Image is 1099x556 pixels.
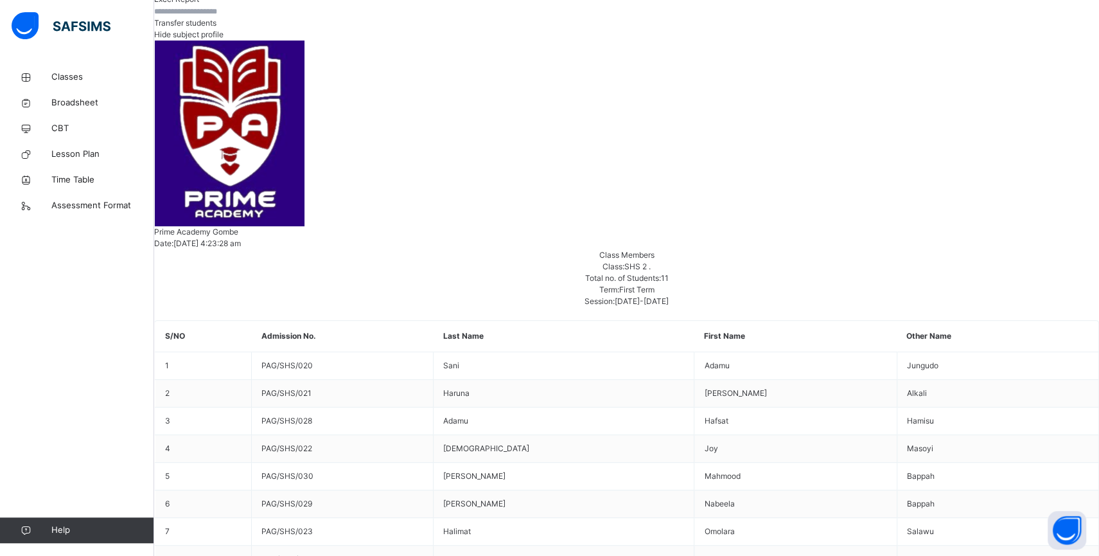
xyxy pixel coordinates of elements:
span: Hide subject profile [154,30,224,39]
td: 2 [155,380,252,408]
td: Bappah [897,490,1098,518]
td: Sani [434,352,694,380]
td: Bappah [897,463,1098,490]
td: Hamisu [897,408,1098,435]
td: Mahmood [694,463,897,490]
td: Adamu [434,408,694,435]
span: Assessment Format [51,199,154,212]
td: Joy [694,435,897,463]
td: PAG/SHS/028 [252,408,434,435]
td: [PERSON_NAME] [434,490,694,518]
td: 3 [155,408,252,435]
td: PAG/SHS/021 [252,380,434,408]
td: [PERSON_NAME] [694,380,897,408]
td: 7 [155,518,252,546]
td: PAG/SHS/020 [252,352,434,380]
span: Session: [585,296,615,306]
td: Omolara [694,518,897,546]
span: 11 [661,273,669,283]
th: First Name [694,321,897,352]
td: PAG/SHS/022 [252,435,434,463]
span: Transfer students [154,18,216,28]
span: CBT [51,122,154,135]
button: Open asap [1048,511,1086,550]
span: Class Members [599,250,655,260]
td: 4 [155,435,252,463]
td: PAG/SHS/030 [252,463,434,490]
span: Help [51,524,154,537]
span: Classes [51,71,154,84]
td: PAG/SHS/023 [252,518,434,546]
span: Time Table [51,174,154,186]
td: Masoyi [897,435,1098,463]
td: Adamu [694,352,897,380]
span: First Term [619,285,655,294]
span: [DATE] 4:23:28 am [173,238,241,248]
span: Broadsheet [51,96,154,109]
td: Jungudo [897,352,1098,380]
td: PAG/SHS/029 [252,490,434,518]
span: SHS 2 . [624,262,651,271]
td: Haruna [434,380,694,408]
td: 6 [155,490,252,518]
span: Date: [154,238,173,248]
td: 5 [155,463,252,490]
span: Total no. of Students: [585,273,661,283]
td: Nabeela [694,490,897,518]
th: Other Name [897,321,1098,352]
td: Salawu [897,518,1098,546]
td: Alkali [897,380,1098,408]
td: [PERSON_NAME] [434,463,694,490]
span: Prime Academy Gombe [154,227,238,237]
img: safsims [12,12,110,39]
th: Admission No. [252,321,434,352]
th: S/NO [155,321,252,352]
span: Lesson Plan [51,148,154,161]
span: Class: [602,262,624,271]
td: Halimat [434,518,694,546]
span: Term: [599,285,619,294]
th: Last Name [434,321,694,352]
img: primegombe.png [154,40,304,226]
td: 1 [155,352,252,380]
span: [DATE]-[DATE] [615,296,669,306]
td: [DEMOGRAPHIC_DATA] [434,435,694,463]
td: Hafsat [694,408,897,435]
